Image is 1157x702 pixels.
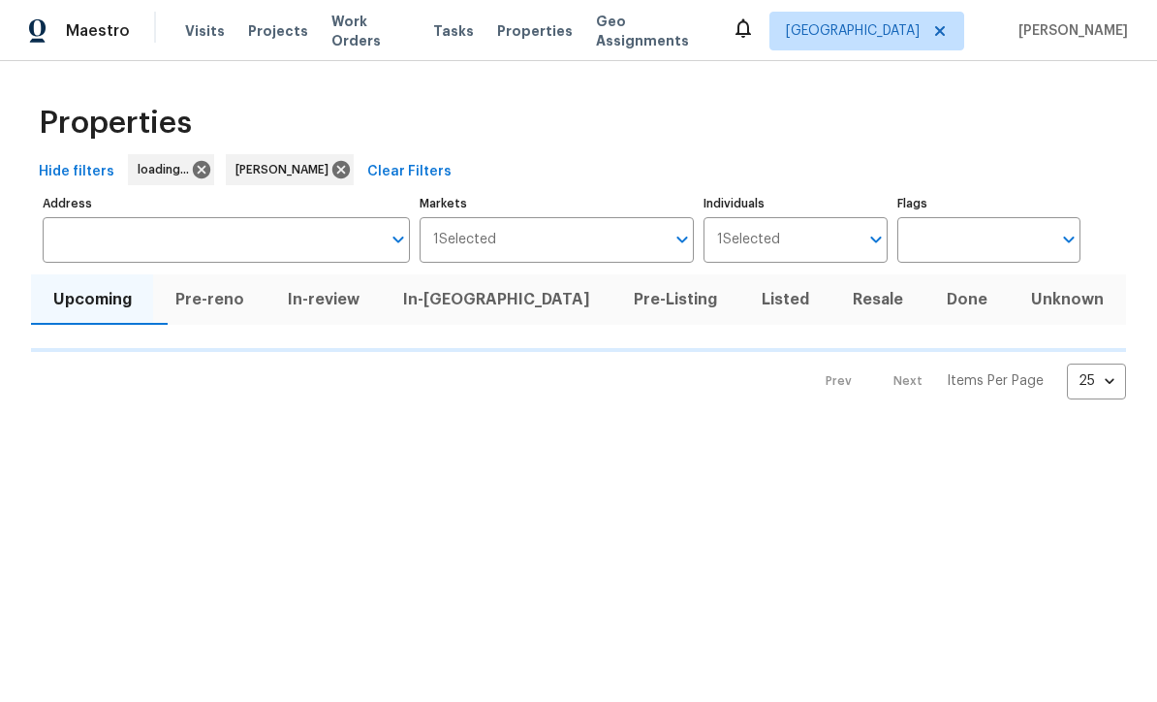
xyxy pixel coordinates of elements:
button: Open [862,226,890,253]
span: Pre-Listing [624,286,728,313]
span: Listed [751,286,819,313]
span: Pre-reno [165,286,254,313]
button: Open [1055,226,1082,253]
div: 25 [1067,356,1126,406]
span: 1 Selected [433,232,496,248]
span: Upcoming [43,286,141,313]
span: [GEOGRAPHIC_DATA] [786,21,920,41]
span: Properties [39,113,192,133]
button: Open [669,226,696,253]
span: 1 Selected [717,232,780,248]
span: Projects [248,21,308,41]
button: Clear Filters [360,154,459,190]
span: Work Orders [331,12,410,50]
span: Clear Filters [367,160,452,184]
span: Visits [185,21,225,41]
p: Items Per Page [947,371,1044,391]
button: Hide filters [31,154,122,190]
span: Resale [842,286,913,313]
span: loading... [138,160,197,179]
span: [PERSON_NAME] [1011,21,1128,41]
nav: Pagination Navigation [807,364,1126,399]
label: Markets [420,198,695,209]
div: loading... [128,154,214,185]
label: Flags [897,198,1080,209]
label: Address [43,198,410,209]
span: Geo Assignments [596,12,708,50]
span: [PERSON_NAME] [235,160,336,179]
span: Done [937,286,998,313]
span: Unknown [1021,286,1114,313]
span: Maestro [66,21,130,41]
div: [PERSON_NAME] [226,154,354,185]
span: Tasks [433,24,474,38]
span: In-[GEOGRAPHIC_DATA] [393,286,601,313]
button: Open [385,226,412,253]
span: Hide filters [39,160,114,184]
span: In-review [277,286,369,313]
label: Individuals [704,198,887,209]
span: Properties [497,21,573,41]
